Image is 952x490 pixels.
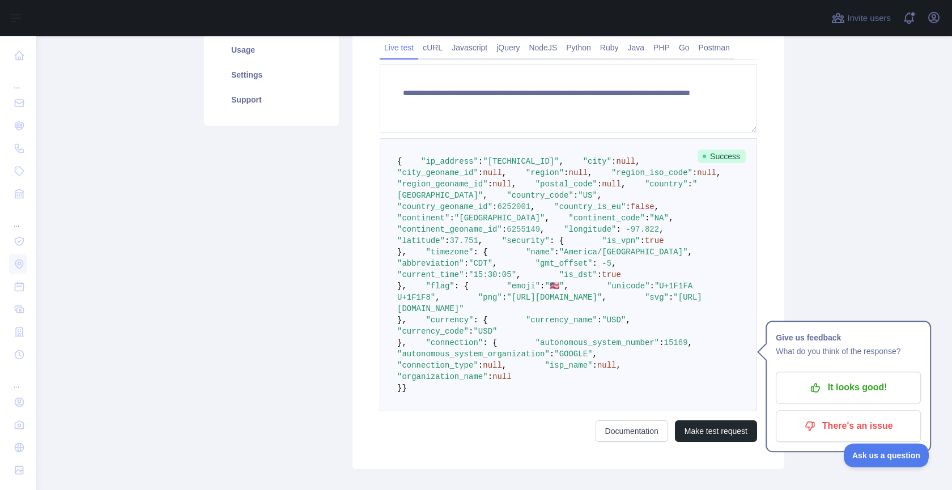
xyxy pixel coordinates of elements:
[402,384,406,393] span: }
[588,168,592,177] span: ,
[564,282,568,291] span: ,
[640,236,645,245] span: :
[426,248,473,257] span: "timezone"
[592,361,597,370] span: :
[502,236,550,245] span: "security"
[631,202,654,211] span: false
[397,338,407,347] span: },
[611,157,616,166] span: :
[623,39,649,57] a: Java
[669,293,673,302] span: :
[507,282,540,291] span: "emoji"
[617,225,631,234] span: : -
[9,68,27,91] div: ...
[776,344,921,358] p: What do you think of the response?
[397,214,449,223] span: "continent"
[507,191,573,200] span: "country_code"
[688,180,692,189] span: :
[597,270,602,279] span: :
[545,361,592,370] span: "isp_name"
[492,180,512,189] span: null
[483,191,487,200] span: ,
[559,157,564,166] span: ,
[483,168,502,177] span: null
[611,168,692,177] span: "region_iso_code"
[602,270,621,279] span: true
[397,316,407,325] span: },
[545,214,549,223] span: ,
[698,150,746,163] span: Success
[540,282,545,291] span: :
[635,157,640,166] span: ,
[502,293,507,302] span: :
[535,259,593,268] span: "gmt_offset"
[397,384,402,393] span: }
[626,316,630,325] span: ,
[596,420,668,442] a: Documentation
[844,444,929,467] iframe: Toggle Customer Support
[397,259,464,268] span: "abbreviation"
[596,39,623,57] a: Ruby
[540,225,545,234] span: ,
[568,214,644,223] span: "continent_code"
[535,338,659,347] span: "autonomous_system_number"
[617,361,621,370] span: ,
[829,9,893,27] button: Invite users
[545,282,564,291] span: "🇺🇸"
[218,87,325,112] a: Support
[380,39,418,57] a: Live test
[397,236,445,245] span: "latitude"
[418,39,447,57] a: cURL
[559,270,597,279] span: "is_dst"
[397,202,492,211] span: "country_geoname_id"
[449,236,478,245] span: 37.751
[692,168,697,177] span: :
[397,327,469,336] span: "currency_code"
[492,259,497,268] span: ,
[426,338,483,347] span: "connection"
[397,225,502,234] span: "continent_geoname_id"
[397,270,464,279] span: "current_time"
[631,225,659,234] span: 97.822
[483,338,497,347] span: : {
[502,168,507,177] span: ,
[502,361,507,370] span: ,
[469,259,492,268] span: "CDT"
[583,157,611,166] span: "city"
[578,191,597,200] span: "US"
[645,293,669,302] span: "svg"
[694,39,734,57] a: Postman
[659,225,664,234] span: ,
[602,293,606,302] span: ,
[592,350,597,359] span: ,
[674,39,694,57] a: Go
[602,316,626,325] span: "USD"
[397,350,550,359] span: "autonomous_system_organization"
[564,225,616,234] span: "longitude"
[473,327,497,336] span: "USD"
[478,168,483,177] span: :
[421,157,478,166] span: "ip_address"
[564,168,568,177] span: :
[524,39,562,57] a: NodeJS
[478,293,502,302] span: "png"
[454,214,545,223] span: "[GEOGRAPHIC_DATA]"
[688,338,692,347] span: ,
[473,248,487,257] span: : {
[562,39,596,57] a: Python
[649,39,674,57] a: PHP
[9,367,27,390] div: ...
[507,225,540,234] span: 6255149
[473,316,487,325] span: : {
[445,236,449,245] span: :
[218,37,325,62] a: Usage
[535,180,597,189] span: "postal_code"
[478,361,483,370] span: :
[607,282,650,291] span: "unicode"
[611,259,616,268] span: ,
[776,331,921,344] h1: Give us feedback
[697,168,716,177] span: null
[397,372,488,381] span: "organization_name"
[447,39,492,57] a: Javascript
[602,236,640,245] span: "is_vpn"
